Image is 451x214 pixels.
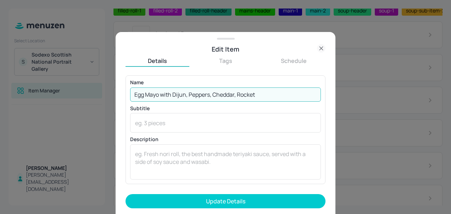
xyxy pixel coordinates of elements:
[262,57,325,65] button: Schedule
[126,44,325,54] div: Edit Item
[126,194,325,208] button: Update Details
[130,137,321,142] p: Description
[130,106,321,111] p: Subtitle
[130,87,321,102] input: eg. Chicken Teriyaki Sushi Roll
[130,80,321,85] p: Name
[126,57,189,65] button: Details
[194,57,257,65] button: Tags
